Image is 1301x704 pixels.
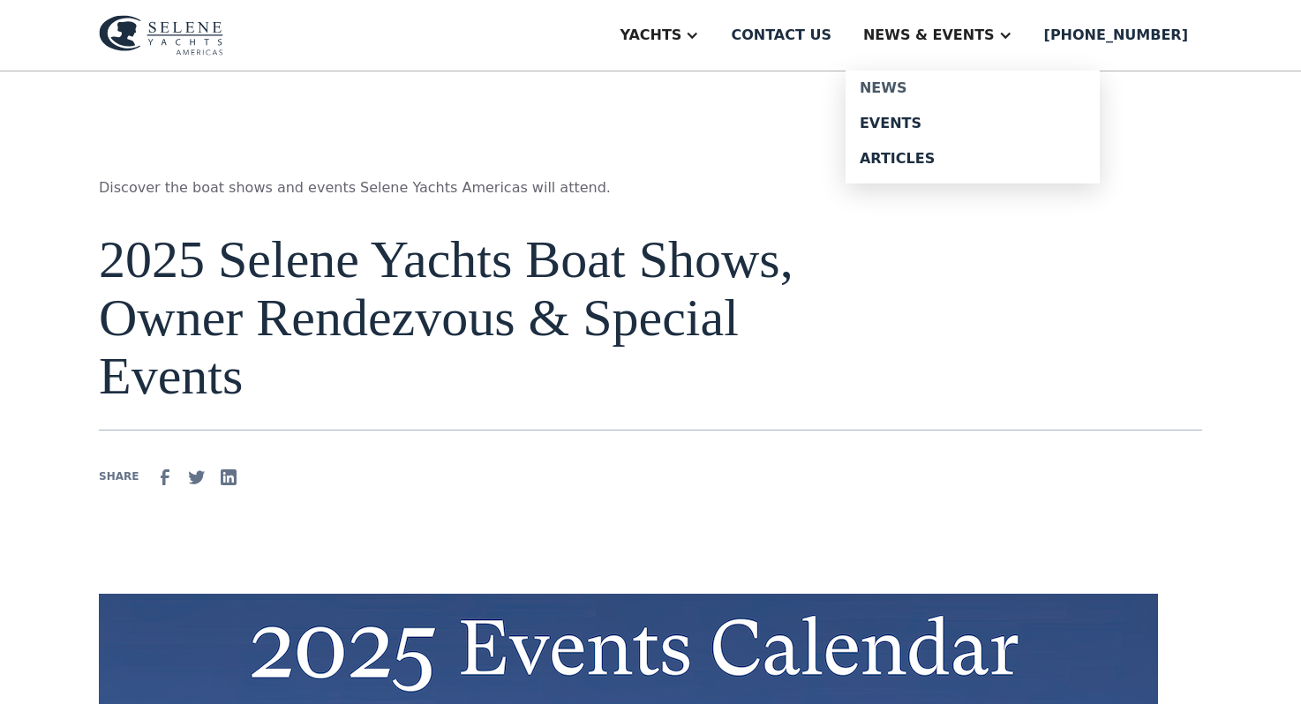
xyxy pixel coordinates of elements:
img: Twitter [186,467,207,488]
img: logo [99,15,223,56]
a: Articles [846,141,1100,176]
img: Linkedin [218,467,239,488]
img: facebook [154,467,176,488]
div: Contact us [731,25,831,46]
p: Discover the boat shows and events Selene Yachts Americas will attend. [99,177,833,198]
a: Events [846,106,1100,141]
h1: 2025 Selene Yachts Boat Shows, Owner Rendezvous & Special Events [99,230,833,405]
div: Yachts [620,25,681,46]
div: News & EVENTS [863,25,995,46]
div: [PHONE_NUMBER] [1044,25,1188,46]
div: News [860,81,1086,95]
a: News [846,71,1100,106]
div: SHARE [99,468,139,484]
nav: News & EVENTS [846,71,1100,183]
div: Articles [860,152,1086,166]
div: Events [860,116,1086,131]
